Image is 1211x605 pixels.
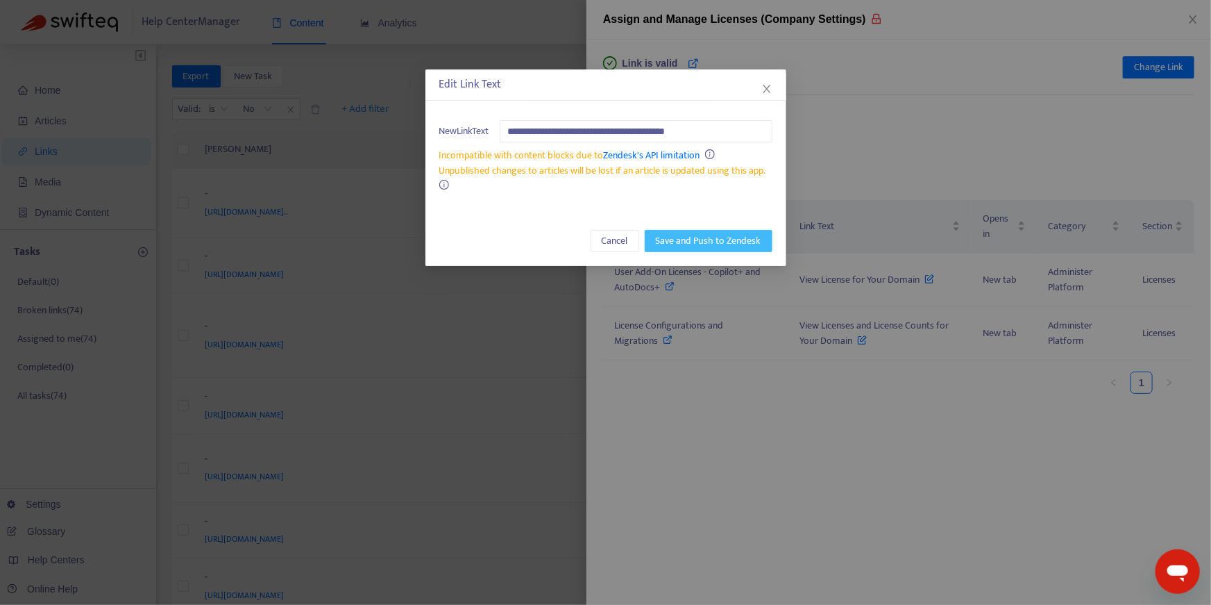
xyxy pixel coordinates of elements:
[705,149,715,159] span: info-circle
[1155,549,1200,594] iframe: Button to launch messaging window
[602,233,628,249] span: Cancel
[656,233,761,249] span: Save and Push to Zendesk
[604,147,700,163] a: Zendesk's API limitation
[439,76,772,93] div: Edit Link Text
[439,124,489,139] span: New Link Text
[439,163,766,179] span: Unpublished changes to articles will be lost if an article is updated using this app.
[761,83,772,94] span: close
[645,230,772,252] button: Save and Push to Zendesk
[439,180,449,190] span: info-circle
[591,230,639,252] button: Cancel
[759,81,774,97] button: Close
[439,147,700,163] span: Incompatible with content blocks due to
